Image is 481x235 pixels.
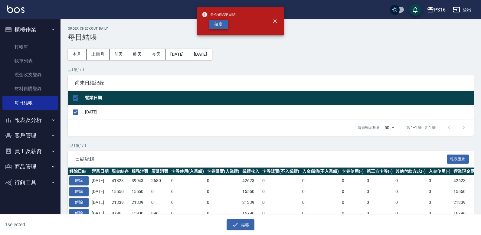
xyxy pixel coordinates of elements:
th: 解除日結 [68,168,90,175]
th: 其他付款方式(-) [394,168,427,175]
button: 上個月 [87,49,110,60]
td: 16796 [452,208,480,219]
td: 0 [170,197,205,208]
td: 0 [205,175,241,186]
th: 卡券販賣(入業績) [205,168,241,175]
h2: Order checkout daily [68,27,474,31]
button: 解除 [69,209,89,218]
h3: 每日結帳 [68,33,474,41]
td: 15550 [241,186,261,197]
a: 打帳單 [2,40,58,54]
td: 21339 [130,197,150,208]
h6: 1 selected [5,221,119,228]
a: 報表匯出 [447,156,469,162]
td: 42623 [241,175,261,186]
td: 0 [301,186,341,197]
button: 報表及分析 [2,112,58,128]
th: 業績收入 [241,168,261,175]
td: 0 [301,197,341,208]
td: 15550 [452,186,480,197]
th: 入金儲值(不入業績) [301,168,341,175]
button: 報表匯出 [447,155,469,164]
button: 員工及薪資 [2,143,58,159]
button: 商品管理 [2,159,58,175]
td: 8796 [110,208,130,219]
th: 卡券使用(-) [340,168,365,175]
button: 行銷工具 [2,175,58,190]
p: 共 1 筆, 1 / 1 [68,67,474,73]
a: 帳單列表 [2,54,58,68]
td: 15550 [110,186,130,197]
td: 0 [340,175,365,186]
td: 0 [205,197,241,208]
a: 材料自購登錄 [2,82,58,96]
a: 每日結帳 [2,96,58,110]
td: 16796 [241,208,261,219]
td: 39943 [130,175,150,186]
td: 0 [150,186,170,197]
th: 營業日期 [90,168,110,175]
button: 結帳 [227,219,255,230]
th: 店販消費 [150,168,170,175]
td: 41823 [110,175,130,186]
button: PS16 [424,4,448,16]
button: 前天 [110,49,128,60]
th: 服務消費 [130,168,150,175]
td: 0 [301,175,341,186]
button: 本月 [68,49,87,60]
td: 21339 [452,197,480,208]
td: 0 [205,186,241,197]
th: 現金結存 [110,168,130,175]
button: 登出 [450,4,474,15]
button: save [409,4,421,16]
td: 0 [365,208,394,219]
button: 解除 [69,176,89,185]
td: 0 [427,197,452,208]
th: 營業日期 [83,91,474,105]
td: 0 [261,175,301,186]
a: 現金收支登錄 [2,68,58,82]
button: close [268,15,282,28]
td: 0 [394,186,427,197]
button: 解除 [69,187,89,196]
p: 共 31 筆, 1 / 1 [68,143,474,149]
td: 42623 [452,175,480,186]
td: 0 [261,197,301,208]
td: 0 [340,186,365,197]
button: 確定 [209,20,228,29]
td: 0 [261,186,301,197]
td: 0 [170,208,205,219]
th: 卡券販賣(不入業績) [261,168,301,175]
td: [DATE] [90,175,110,186]
td: 0 [170,175,205,186]
button: 解除 [69,198,89,207]
td: 0 [365,175,394,186]
td: [DATE] [83,105,474,119]
button: 今天 [147,49,166,60]
th: 營業現金應收 [452,168,480,175]
td: 0 [205,208,241,219]
td: 0 [394,175,427,186]
td: 15550 [130,186,150,197]
th: 第三方卡券(-) [365,168,394,175]
td: [DATE] [90,197,110,208]
td: [DATE] [90,186,110,197]
td: 0 [340,208,365,219]
p: 第 1–1 筆 共 1 筆 [406,125,436,130]
td: 15900 [130,208,150,219]
td: 2680 [150,175,170,186]
td: 896 [150,208,170,219]
td: 0 [394,197,427,208]
td: 0 [340,197,365,208]
button: 昨天 [128,49,147,60]
button: 客戶管理 [2,128,58,143]
button: 櫃檯作業 [2,22,58,38]
th: 入金使用(-) [427,168,452,175]
div: PS16 [434,6,446,14]
span: 日結紀錄 [75,156,447,162]
th: 卡券使用(入業績) [170,168,205,175]
td: 21339 [110,197,130,208]
td: 0 [394,208,427,219]
img: Logo [7,5,25,13]
span: 尚未日結紀錄 [75,80,466,86]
